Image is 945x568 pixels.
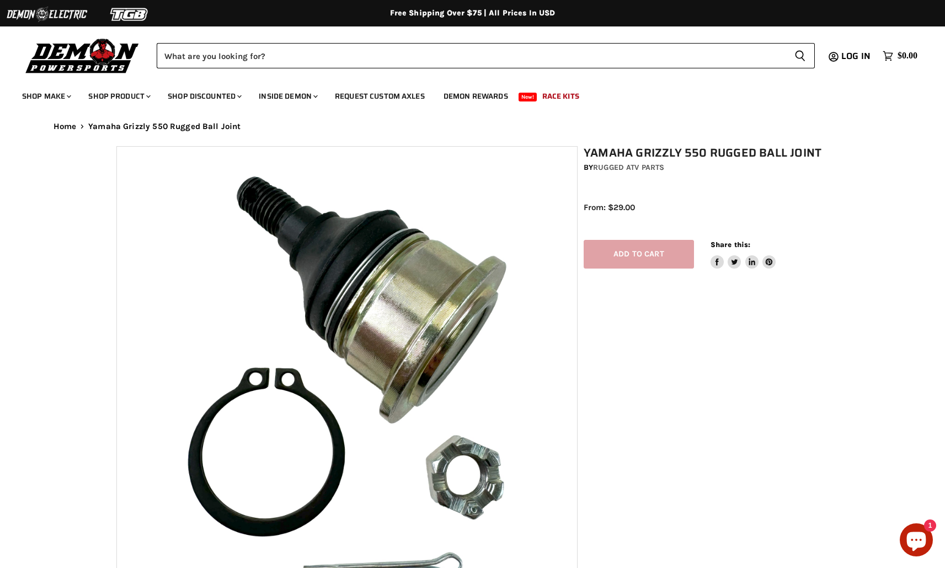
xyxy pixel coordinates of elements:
[14,85,78,108] a: Shop Make
[898,51,917,61] span: $0.00
[80,85,157,108] a: Shop Product
[593,163,664,172] a: Rugged ATV Parts
[435,85,516,108] a: Demon Rewards
[22,36,143,75] img: Demon Powersports
[836,51,877,61] a: Log in
[711,240,776,269] aside: Share this:
[584,146,835,160] h1: Yamaha Grizzly 550 Rugged Ball Joint
[327,85,433,108] a: Request Custom Axles
[534,85,588,108] a: Race Kits
[896,523,936,559] inbox-online-store-chat: Shopify online store chat
[584,162,835,174] div: by
[157,43,815,68] form: Product
[54,122,77,131] a: Home
[159,85,248,108] a: Shop Discounted
[31,8,914,18] div: Free Shipping Over $75 | All Prices In USD
[711,240,750,249] span: Share this:
[841,49,871,63] span: Log in
[88,4,171,25] img: TGB Logo 2
[88,122,241,131] span: Yamaha Grizzly 550 Rugged Ball Joint
[250,85,324,108] a: Inside Demon
[6,4,88,25] img: Demon Electric Logo 2
[31,122,914,131] nav: Breadcrumbs
[584,202,635,212] span: From: $29.00
[786,43,815,68] button: Search
[519,93,537,101] span: New!
[157,43,786,68] input: Search
[14,81,915,108] ul: Main menu
[877,48,923,64] a: $0.00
